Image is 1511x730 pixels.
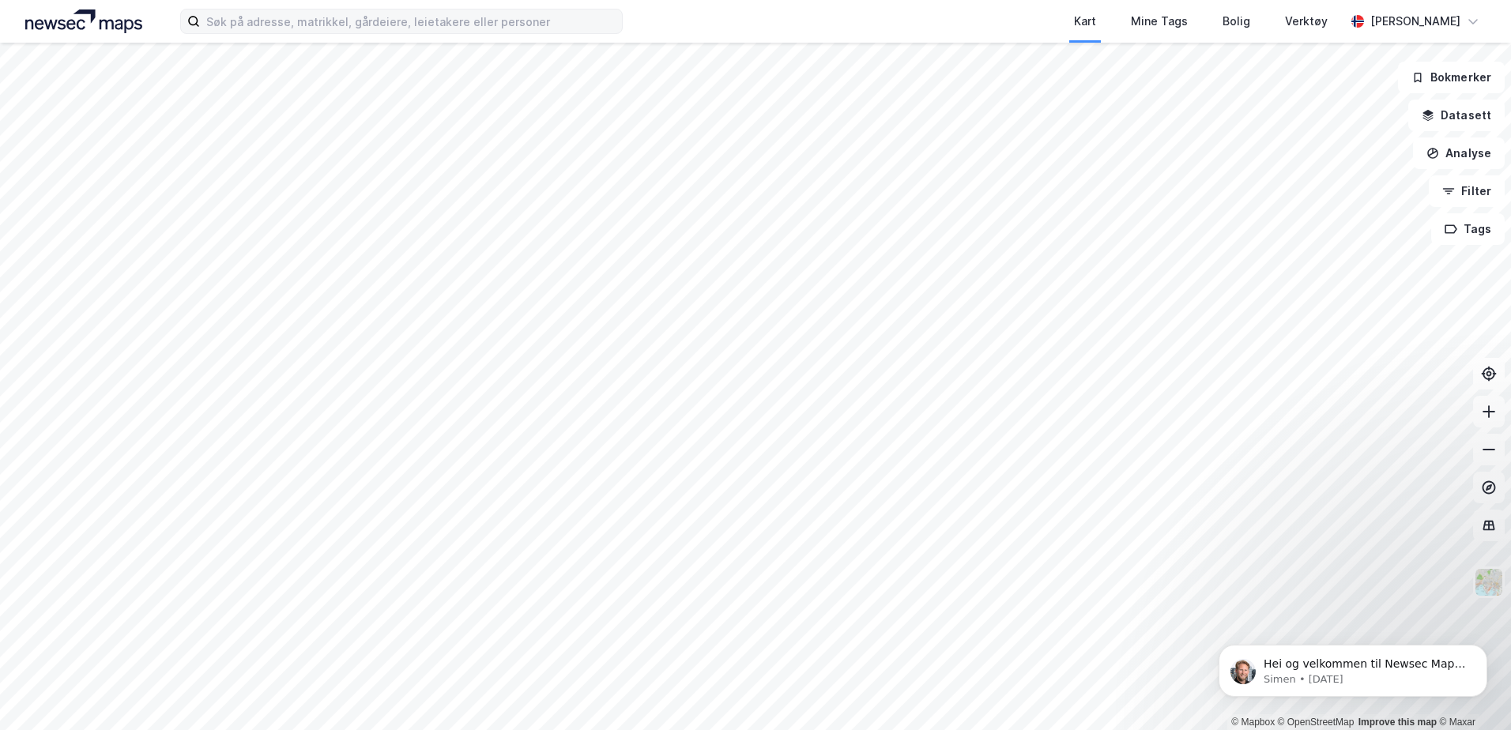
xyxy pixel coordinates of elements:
[1195,611,1511,722] iframe: Intercom notifications message
[25,9,142,33] img: logo.a4113a55bc3d86da70a041830d287a7e.svg
[1358,717,1437,728] a: Improve this map
[1278,717,1355,728] a: OpenStreetMap
[1074,12,1096,31] div: Kart
[1370,12,1460,31] div: [PERSON_NAME]
[1413,137,1505,169] button: Analyse
[1131,12,1188,31] div: Mine Tags
[200,9,622,33] input: Søk på adresse, matrikkel, gårdeiere, leietakere eller personer
[1223,12,1250,31] div: Bolig
[1429,175,1505,207] button: Filter
[1285,12,1328,31] div: Verktøy
[1474,567,1504,597] img: Z
[1408,100,1505,131] button: Datasett
[1431,213,1505,245] button: Tags
[1231,717,1275,728] a: Mapbox
[1398,62,1505,93] button: Bokmerker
